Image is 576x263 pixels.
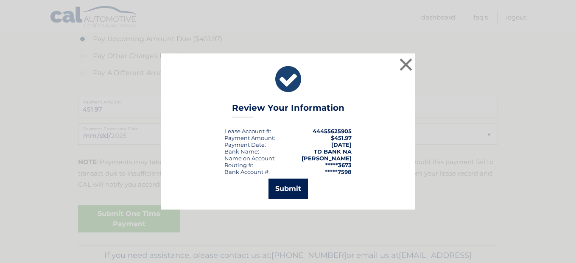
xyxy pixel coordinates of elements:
div: : [224,141,266,148]
strong: [PERSON_NAME] [302,155,352,162]
div: Bank Name: [224,148,259,155]
div: Bank Account #: [224,168,270,175]
div: Name on Account: [224,155,276,162]
div: Payment Amount: [224,134,275,141]
span: Payment Date [224,141,265,148]
div: Lease Account #: [224,128,271,134]
span: $451.97 [331,134,352,141]
strong: 44455625905 [313,128,352,134]
button: Submit [268,179,308,199]
h3: Review Your Information [232,103,344,118]
button: × [397,56,414,73]
div: Routing #: [224,162,253,168]
strong: TD BANK NA [314,148,352,155]
span: [DATE] [331,141,352,148]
